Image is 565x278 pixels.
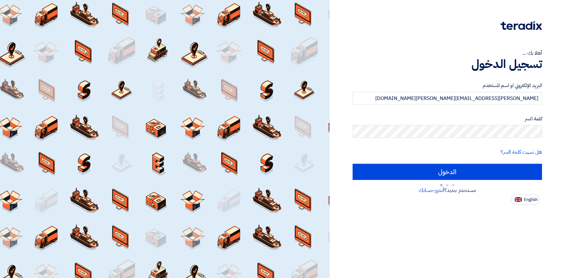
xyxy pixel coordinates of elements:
div: مستخدم جديد؟ [353,186,542,194]
span: English [524,197,537,202]
button: English [511,194,539,205]
h1: تسجيل الدخول [353,57,542,71]
img: en-US.png [515,197,522,202]
a: أنشئ حسابك [419,186,444,194]
label: البريد الإلكتروني او اسم المستخدم [353,82,542,89]
input: الدخول [353,164,542,180]
a: هل نسيت كلمة السر؟ [501,148,542,156]
label: كلمة السر [353,115,542,123]
img: Teradix logo [501,21,542,30]
input: أدخل بريد العمل الإلكتروني او اسم المستخدم الخاص بك ... [353,92,542,105]
div: أهلا بك ... [353,49,542,57]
